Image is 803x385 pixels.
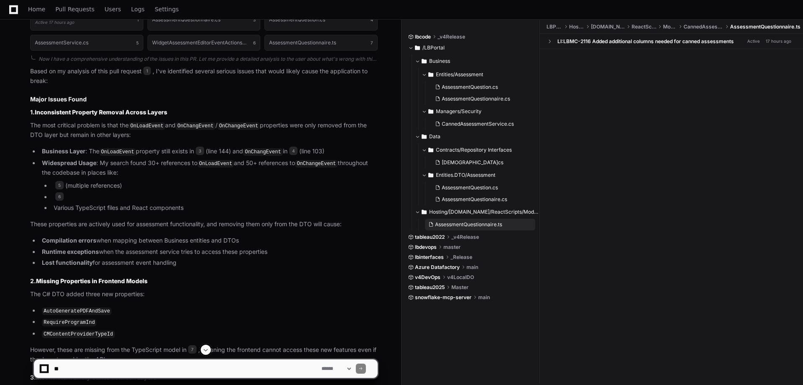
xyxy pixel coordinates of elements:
[415,130,540,143] button: Data
[415,274,440,281] span: v4DevOps
[30,121,378,140] p: The most critical problem is that the and / properties were only removed from the DTO layer but r...
[415,34,431,40] span: lbcode
[42,331,115,338] code: CMContentProviderTypeId
[432,157,535,168] button: [DEMOGRAPHIC_DATA]cs
[422,68,540,81] button: Entities/Assessment
[30,67,378,86] p: Based on my analysis of this pull request , I've identified several serious issues that would lik...
[557,38,734,45] div: LI:LBMC-2116 Added additional columns needed for canned assessments
[436,108,482,115] span: Managers/Security
[39,247,378,257] li: when the assessment service tries to access these properties
[422,44,445,51] span: /LBPortal
[295,160,338,168] code: OnChangeEvent
[632,23,656,30] span: ReactScripts
[415,54,540,68] button: Business
[370,16,373,23] span: 4
[152,40,249,45] h1: WidgetAssessmentEditorEventActionsController.cs
[30,220,378,229] p: These properties are actively used for assessment functionality, and removing them only from the ...
[432,81,535,93] button: AssessmentQuestion.cs
[442,84,498,90] span: AssessmentQuestion.cs
[422,132,427,142] svg: Directory
[415,244,437,251] span: lbdevops
[466,264,478,271] span: main
[425,219,535,230] button: AssessmentQuestionnaire.ts
[436,71,483,78] span: Entities/Assessment
[451,254,472,261] span: _Release
[547,23,562,30] span: LBPortal
[289,147,298,155] span: 4
[196,147,204,155] span: 3
[42,319,96,326] code: RequireProgramInd
[684,23,723,30] span: CannedAssessment
[443,244,461,251] span: master
[152,17,220,22] h1: AssessmentQuestionnaire.cs
[269,17,325,22] h1: AssessmentQuestion.cs
[428,70,433,80] svg: Directory
[30,35,143,51] button: AssessmentService.cs5
[766,38,791,44] div: 17 hours ago
[137,16,139,23] span: 1
[730,23,800,30] span: AssessmentQuestionnaire.ts
[218,122,260,130] code: OnChangeEvent
[408,41,534,54] button: /LBPortal
[264,35,378,51] button: AssessmentQuestionnaire.ts7
[422,105,540,118] button: Managers/Security
[105,7,121,12] span: Users
[429,209,540,215] span: Hosting/[DOMAIN_NAME]/ReactScripts/Models/CannedAssessment
[428,145,433,155] svg: Directory
[442,159,503,166] span: [DEMOGRAPHIC_DATA]cs
[422,207,427,217] svg: Directory
[30,108,378,116] h3: 1.
[429,58,450,65] span: Business
[243,148,282,156] code: OnChangEvent
[99,148,136,156] code: OnLoadEvent
[432,194,535,205] button: AssessmentQuestionaire.cs
[30,95,378,103] h2: Major Issues Found
[51,181,378,191] li: (multiple references)
[39,236,378,245] li: when mapping between Business entities and DTOs
[55,192,64,201] span: 6
[415,205,540,219] button: Hosting/[DOMAIN_NAME]/ReactScripts/Models/CannedAssessment
[131,7,145,12] span: Logs
[39,258,378,268] li: for assessment event handling
[42,237,96,244] strong: Compilation errors
[143,67,151,75] span: 1
[591,23,625,30] span: [DOMAIN_NAME]
[432,118,535,130] button: CannedAssessmentService.cs
[129,122,165,130] code: OnLoadEvent
[42,159,96,166] strong: Widespread Usage
[253,16,256,23] span: 3
[30,289,378,299] p: The C# DTO added three new properties:
[422,56,427,66] svg: Directory
[435,221,502,228] span: AssessmentQuestionnaire.ts
[442,184,498,191] span: AssessmentQuestion.cs
[42,307,111,315] code: AutoGeneratePDFAndSave
[42,147,85,155] strong: Business Layer
[30,9,143,30] button: LI:LBMC-2116 Added additional columns needed for canned assessmentsActive 17 hours ago1
[253,39,256,46] span: 6
[442,121,514,127] span: CannedAssessmentService.cs
[432,182,535,194] button: AssessmentQuestion.cs
[148,9,261,30] button: AssessmentQuestionnaire.cs3
[451,284,469,291] span: Master
[39,56,378,62] div: Now I have a comprehensive understanding of the issues in this PR. Let me provide a detailed anal...
[436,172,495,178] span: Entities.DTO/Assessment
[429,133,440,140] span: Data
[438,34,465,40] span: _v4Release
[35,20,74,25] span: Active 17 hours ago
[415,234,445,240] span: tableau2022
[55,181,64,189] span: 5
[415,284,445,291] span: tableau2025
[39,158,378,213] li: : My search found 30+ references to and 50+ references to throughout the codebase in places like:
[428,170,433,180] svg: Directory
[415,254,444,261] span: lbinterfaces
[39,147,378,157] li: : The property still exists in (line 144) and in (line 103)
[176,122,215,130] code: OnChangEvent
[155,7,179,12] span: Settings
[51,203,378,213] li: Various TypeScript files and React components
[442,196,507,203] span: AssessmentQuestionaire.cs
[30,277,378,285] h3: 2.
[569,23,584,30] span: Hosting
[42,248,99,255] strong: Runtime exceptions
[422,143,540,157] button: Contracts/Repository Interfaces
[264,9,378,30] button: AssessmentQuestion.cs4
